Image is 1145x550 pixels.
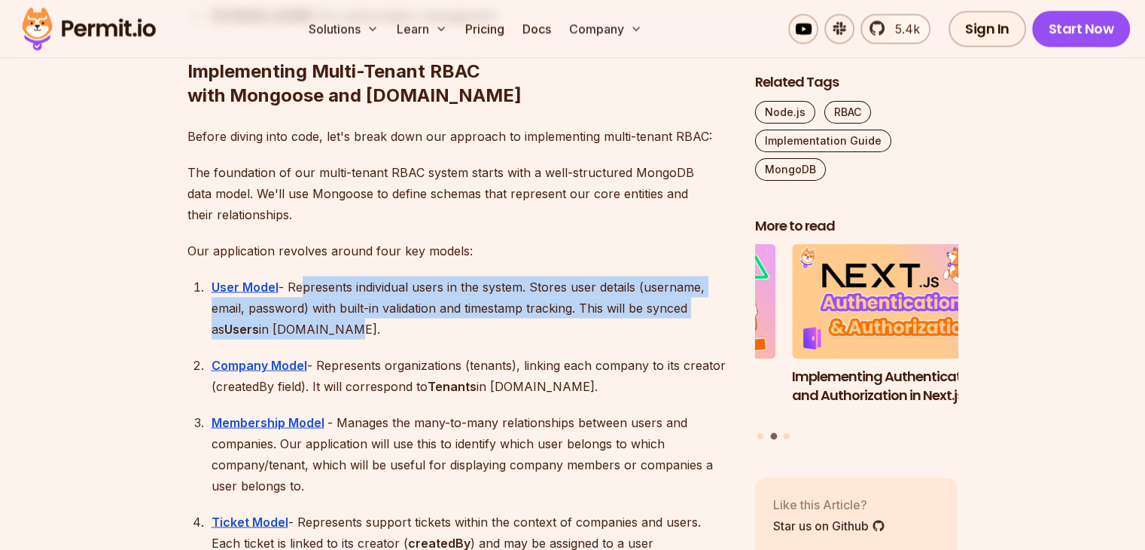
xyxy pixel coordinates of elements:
[792,244,995,423] a: Implementing Authentication and Authorization in Next.jsImplementing Authentication and Authoriza...
[408,535,470,550] strong: createdBy
[1032,11,1131,47] a: Start Now
[212,354,731,396] div: - Represents organizations (tenants), linking each company to its creator (createdBy field). It w...
[824,100,871,123] a: RBAC
[792,244,995,423] li: 2 of 3
[212,357,307,372] a: Company Model
[212,276,731,339] div: - Represents individual users in the system. Stores user details (username, email, password) with...
[563,14,648,44] button: Company
[755,100,815,123] a: Node.js
[755,157,826,180] a: MongoDB
[187,240,731,261] p: Our application revolves around four key models:
[573,367,776,405] h3: Implementing Multi-Tenant RBAC in Nuxt.js
[755,216,958,235] h2: More to read
[757,432,763,438] button: Go to slide 1
[224,321,259,336] strong: Users
[755,244,958,442] div: Posts
[212,279,279,294] a: User Model
[15,3,163,54] img: Permit logo
[391,14,453,44] button: Learn
[860,14,930,44] a: 5.4k
[212,414,324,429] a: Membership Model
[792,367,995,405] h3: Implementing Authentication and Authorization in Next.js
[428,378,477,393] strong: Tenants
[755,129,891,151] a: Implementation Guide
[773,516,885,534] a: Star us on Github
[886,20,920,38] span: 5.4k
[770,432,777,439] button: Go to slide 2
[755,72,958,91] h2: Related Tags
[516,14,557,44] a: Docs
[459,14,510,44] a: Pricing
[187,125,731,146] p: Before diving into code, let's break down our approach to implementing multi-tenant RBAC:
[792,244,995,359] img: Implementing Authentication and Authorization in Next.js
[784,432,790,438] button: Go to slide 3
[303,14,385,44] button: Solutions
[187,161,731,225] p: The foundation of our multi-tenant RBAC system starts with a well-structured MongoDB data model. ...
[949,11,1026,47] a: Sign In
[773,495,885,513] p: Like this Article?
[212,514,288,529] a: Ticket Model
[573,244,776,423] li: 1 of 3
[212,411,731,496] div: - Manages the many-to-many relationships between users and companies. Our application will use th...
